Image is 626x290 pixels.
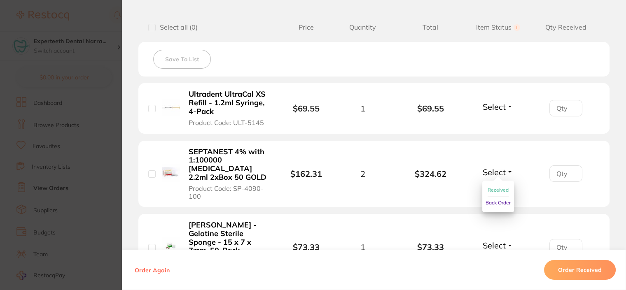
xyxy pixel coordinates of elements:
img: SEPTANEST 4% with 1:100000 adrenalin 2.2ml 2xBox 50 GOLD [162,164,180,182]
span: Product Code: ULT-5145 [189,119,264,126]
b: Ultradent UltraCal XS Refill - 1.2ml Syringe, 4-Pack [189,90,269,116]
img: Ultradent UltraCal XS Refill - 1.2ml Syringe, 4-Pack [162,99,180,117]
b: $69.55 [293,103,320,114]
button: Order Again [132,266,172,274]
span: Item Status [464,23,532,31]
span: Price [284,23,329,31]
button: [PERSON_NAME] - Gelatine Sterile Sponge - 15 x 7 x 7mm, 50-Pack Product Code: RO-274007 [186,220,271,274]
button: Received [488,184,509,197]
b: $73.33 [293,242,320,252]
button: Back Order [486,197,511,209]
span: Select [483,167,506,177]
input: Qty [549,165,582,182]
button: Select [480,167,516,177]
span: Product Code: SP-4090-100 [189,185,269,200]
span: Select [483,102,506,112]
button: Ultradent UltraCal XS Refill - 1.2ml Syringe, 4-Pack Product Code: ULT-5145 [186,90,271,127]
b: $162.31 [290,169,322,179]
button: Save To List [153,50,211,69]
b: $324.62 [397,169,464,179]
span: Select all ( 0 ) [156,23,198,31]
input: Qty [549,100,582,116]
input: Qty [549,239,582,255]
span: Total [397,23,464,31]
button: Order Received [544,260,616,280]
button: SEPTANEST 4% with 1:100000 [MEDICAL_DATA] 2.2ml 2xBox 50 GOLD Product Code: SP-4090-100 [186,147,271,201]
span: 1 [360,104,365,113]
span: Qty Received [532,23,600,31]
b: $73.33 [397,242,464,252]
span: Back Order [486,200,511,206]
button: Select [480,240,516,251]
b: [PERSON_NAME] - Gelatine Sterile Sponge - 15 x 7 x 7mm, 50-Pack [189,221,269,255]
span: 1 [360,242,365,252]
span: 2 [360,169,365,179]
b: $69.55 [397,104,464,113]
button: Select [480,102,516,112]
span: Select [483,240,506,251]
b: SEPTANEST 4% with 1:100000 [MEDICAL_DATA] 2.2ml 2xBox 50 GOLD [189,148,269,182]
span: Quantity [329,23,396,31]
span: Received [488,187,509,193]
img: Roeko Gelatamp - Gelatine Sterile Sponge - 15 x 7 x 7mm, 50-Pack [162,237,180,255]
